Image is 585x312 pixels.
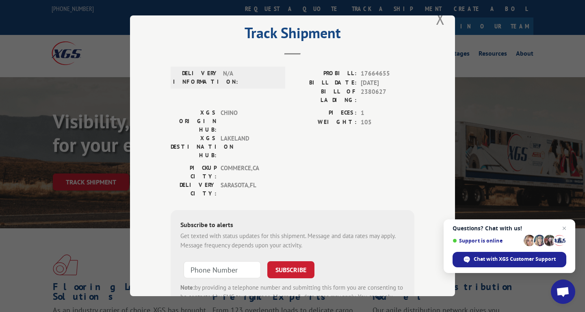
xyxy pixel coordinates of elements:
button: Close modal [436,8,445,29]
label: PIECES: [292,108,357,118]
label: DELIVERY INFORMATION: [173,69,219,86]
span: 1 [361,108,414,118]
span: 17664655 [361,69,414,78]
strong: Note: [180,284,195,291]
span: COMMERCE , CA [221,164,275,181]
span: SARASOTA , FL [221,181,275,198]
input: Phone Number [184,261,261,278]
label: BILL DATE: [292,78,357,88]
span: Chat with XGS Customer Support [474,256,556,263]
div: by providing a telephone number and submitting this form you are consenting to be contacted by SM... [180,283,405,311]
span: Support is online [453,238,521,244]
span: N/A [223,69,278,86]
label: XGS DESTINATION HUB: [171,134,217,160]
span: Close chat [559,223,569,233]
span: 2380627 [361,87,414,104]
label: XGS ORIGIN HUB: [171,108,217,134]
div: Subscribe to alerts [180,220,405,232]
label: PROBILL: [292,69,357,78]
label: BILL OF LADING: [292,87,357,104]
button: SUBSCRIBE [267,261,314,278]
label: WEIGHT: [292,118,357,127]
span: CHINO [221,108,275,134]
label: DELIVERY CITY: [171,181,217,198]
span: LAKELAND [221,134,275,160]
span: Questions? Chat with us! [453,225,566,232]
div: Chat with XGS Customer Support [453,252,566,267]
div: Open chat [551,279,575,304]
h2: Track Shipment [171,27,414,43]
div: Get texted with status updates for this shipment. Message and data rates may apply. Message frequ... [180,232,405,250]
span: 105 [361,118,414,127]
span: [DATE] [361,78,414,88]
label: PICKUP CITY: [171,164,217,181]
